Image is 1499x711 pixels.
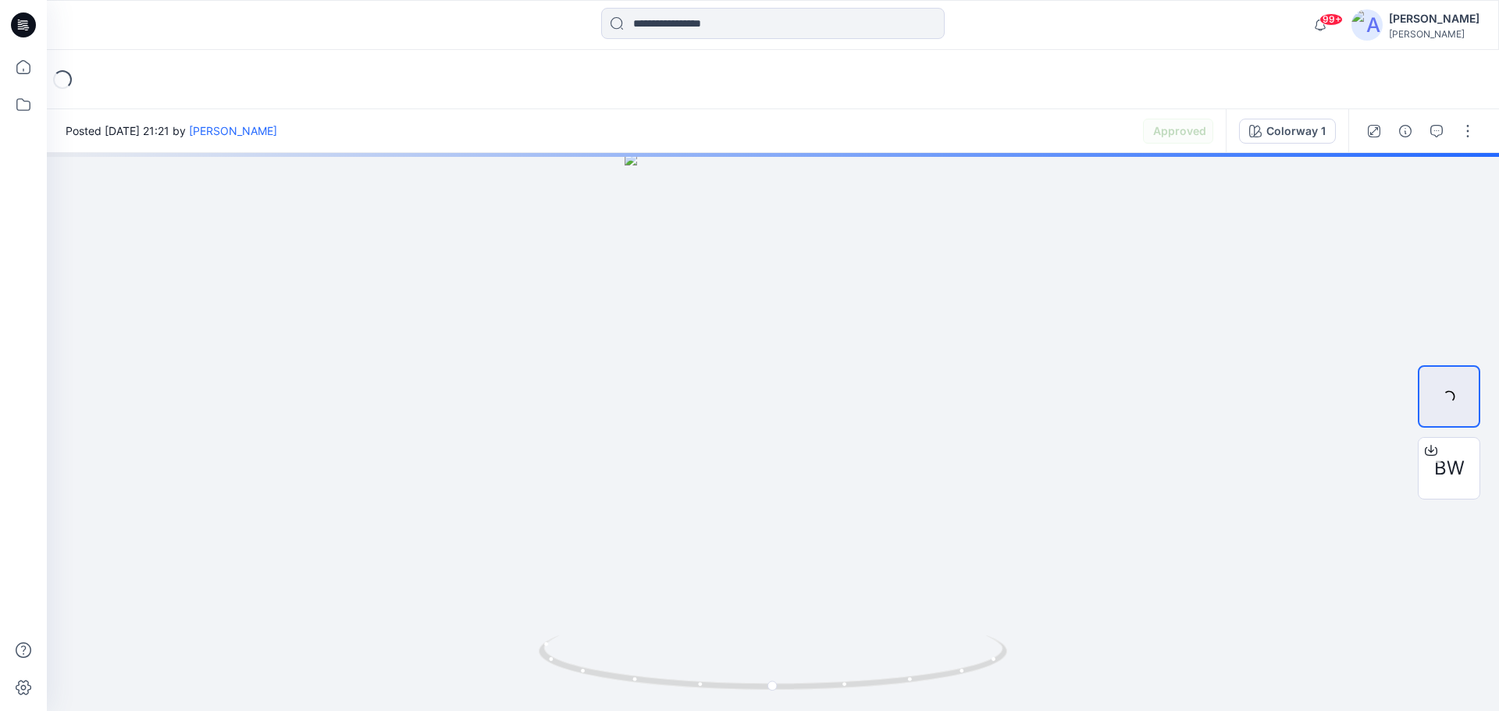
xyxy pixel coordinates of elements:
[1434,454,1465,482] span: BW
[1319,13,1343,26] span: 99+
[189,124,277,137] a: [PERSON_NAME]
[1389,28,1479,40] div: [PERSON_NAME]
[1393,119,1418,144] button: Details
[1351,9,1383,41] img: avatar
[66,123,277,139] span: Posted [DATE] 21:21 by
[1266,123,1326,140] div: Colorway 1
[1389,9,1479,28] div: [PERSON_NAME]
[1239,119,1336,144] button: Colorway 1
